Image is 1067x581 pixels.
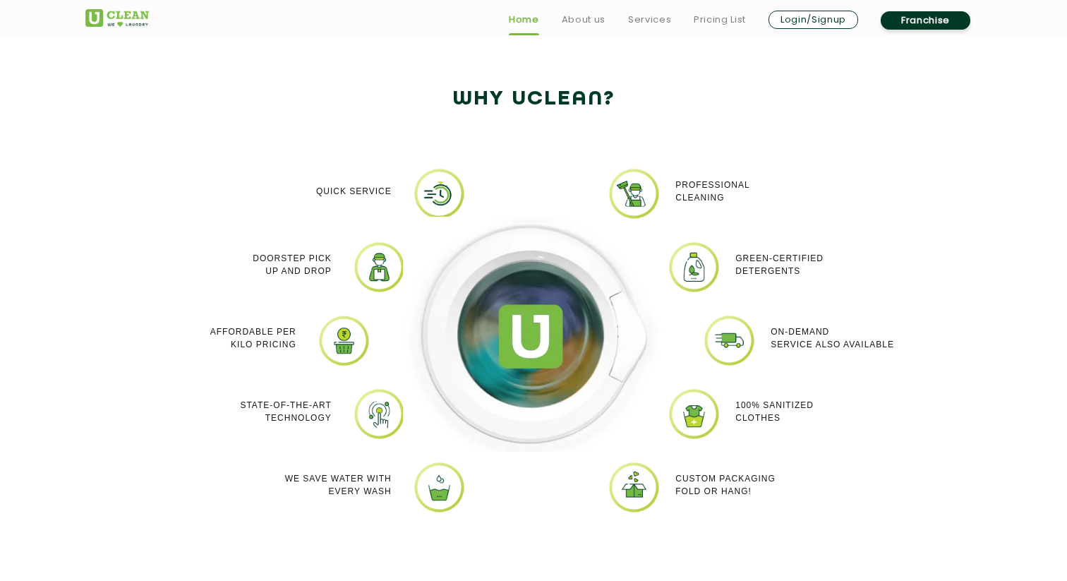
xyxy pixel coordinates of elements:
p: Professional cleaning [675,179,749,204]
img: Dry cleaners near me [403,217,664,452]
p: Affordable per kilo pricing [210,325,296,351]
img: uclean dry cleaner [608,461,661,514]
img: Online dry cleaning services [353,241,406,294]
a: Login/Signup [768,11,858,29]
img: Laundry shop near me [353,388,406,441]
a: Home [509,11,539,28]
p: 100% Sanitized Clothes [735,399,814,424]
img: Laundry [703,314,756,367]
p: Green-Certified Detergents [735,252,824,277]
a: Pricing List [694,11,746,28]
p: Doorstep Pick up and Drop [253,252,331,277]
img: laundry pick and drop services [318,314,370,367]
h2: Why Uclean? [85,83,982,116]
img: Uclean laundry [668,388,721,441]
a: About us [562,11,605,28]
a: Franchise [881,11,970,30]
img: UClean Laundry and Dry Cleaning [85,9,149,27]
p: Quick Service [316,185,392,198]
a: Services [628,11,671,28]
img: PROFESSIONAL_CLEANING_11zon.webp [608,167,661,220]
p: Custom packaging Fold or Hang! [675,472,776,498]
p: We Save Water with every wash [285,472,392,498]
p: On-demand service also available [771,325,894,351]
img: laundry near me [668,241,721,294]
p: State-of-the-art Technology [240,399,331,424]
